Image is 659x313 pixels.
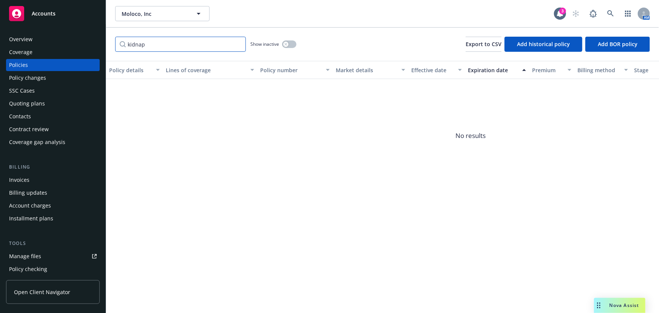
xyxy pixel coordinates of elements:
[9,85,35,97] div: SSC Cases
[9,263,47,275] div: Policy checking
[505,37,582,52] button: Add historical policy
[32,11,56,17] span: Accounts
[6,46,100,58] a: Coverage
[333,61,408,79] button: Market details
[166,66,246,74] div: Lines of coverage
[9,98,45,110] div: Quoting plans
[6,72,100,84] a: Policy changes
[9,123,49,135] div: Contract review
[9,200,51,212] div: Account charges
[634,66,657,74] div: Stage
[6,263,100,275] a: Policy checking
[9,187,47,199] div: Billing updates
[465,61,529,79] button: Expiration date
[598,40,637,48] span: Add BOR policy
[466,40,502,48] span: Export to CSV
[9,72,46,84] div: Policy changes
[574,61,631,79] button: Billing method
[6,98,100,110] a: Quoting plans
[6,200,100,212] a: Account charges
[6,3,100,24] a: Accounts
[122,10,187,18] span: Moloco, Inc
[620,6,636,21] a: Switch app
[529,61,574,79] button: Premium
[532,66,563,74] div: Premium
[603,6,618,21] a: Search
[6,163,100,171] div: Billing
[106,61,163,79] button: Policy details
[260,66,321,74] div: Policy number
[586,6,601,21] a: Report a Bug
[6,240,100,247] div: Tools
[577,66,620,74] div: Billing method
[559,8,566,14] div: 3
[6,110,100,122] a: Contacts
[9,250,41,262] div: Manage files
[6,187,100,199] a: Billing updates
[6,59,100,71] a: Policies
[6,250,100,262] a: Manage files
[6,174,100,186] a: Invoices
[14,288,70,296] span: Open Client Navigator
[568,6,583,21] a: Start snowing
[9,136,65,148] div: Coverage gap analysis
[6,212,100,225] a: Installment plans
[336,66,397,74] div: Market details
[6,85,100,97] a: SSC Cases
[115,37,246,52] input: Filter by keyword...
[610,302,639,308] span: Nova Assist
[257,61,333,79] button: Policy number
[9,33,32,45] div: Overview
[585,37,650,52] button: Add BOR policy
[115,6,210,21] button: Moloco, Inc
[408,61,465,79] button: Effective date
[466,37,502,52] button: Export to CSV
[250,41,279,47] span: Show inactive
[9,174,29,186] div: Invoices
[6,136,100,148] a: Coverage gap analysis
[9,212,53,225] div: Installment plans
[468,66,518,74] div: Expiration date
[6,123,100,135] a: Contract review
[411,66,454,74] div: Effective date
[163,61,257,79] button: Lines of coverage
[517,40,570,48] span: Add historical policy
[9,46,32,58] div: Coverage
[594,298,645,313] button: Nova Assist
[109,66,151,74] div: Policy details
[6,33,100,45] a: Overview
[594,298,603,313] div: Drag to move
[9,59,28,71] div: Policies
[9,110,31,122] div: Contacts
